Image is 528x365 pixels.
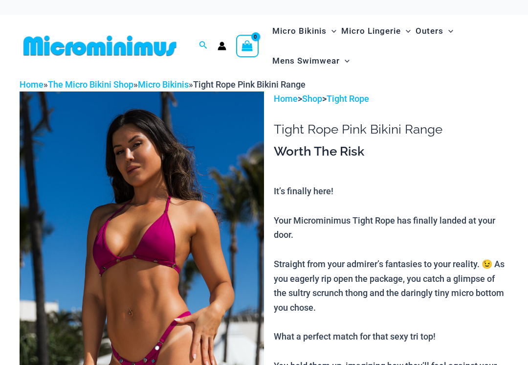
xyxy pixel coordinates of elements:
[20,79,306,90] span: » » »
[413,16,456,46] a: OutersMenu ToggleMenu Toggle
[416,19,443,44] span: Outers
[274,93,298,104] a: Home
[48,79,133,90] a: The Micro Bikini Shop
[193,79,306,90] span: Tight Rope Pink Bikini Range
[443,19,453,44] span: Menu Toggle
[199,40,208,52] a: Search icon link
[268,15,508,77] nav: Site Navigation
[270,46,352,76] a: Mens SwimwearMenu ToggleMenu Toggle
[274,91,508,106] p: > >
[274,122,508,137] h1: Tight Rope Pink Bikini Range
[20,79,44,90] a: Home
[272,19,327,44] span: Micro Bikinis
[236,35,259,57] a: View Shopping Cart, empty
[327,93,369,104] a: Tight Rope
[218,42,226,50] a: Account icon link
[274,143,508,160] h3: Worth The Risk
[401,19,411,44] span: Menu Toggle
[340,48,350,73] span: Menu Toggle
[339,16,413,46] a: Micro LingerieMenu ToggleMenu Toggle
[302,93,322,104] a: Shop
[20,35,180,57] img: MM SHOP LOGO FLAT
[341,19,401,44] span: Micro Lingerie
[327,19,336,44] span: Menu Toggle
[270,16,339,46] a: Micro BikinisMenu ToggleMenu Toggle
[138,79,189,90] a: Micro Bikinis
[272,48,340,73] span: Mens Swimwear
